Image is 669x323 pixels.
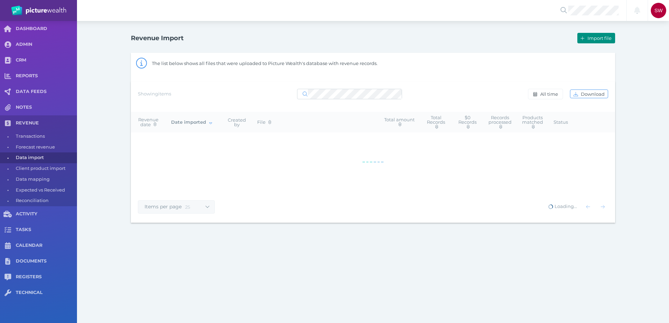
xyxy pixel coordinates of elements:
span: CALENDAR [16,243,77,249]
span: REVENUE [16,120,77,126]
span: Import file [586,35,615,41]
button: Show next page [598,202,608,212]
span: Revenue date [138,117,159,127]
span: NOTES [16,105,77,110]
span: Transactions [16,131,75,142]
span: REGISTERS [16,274,77,280]
span: The list below shows all files that were uploaded to Picture Wealth's database with revenue records. [152,60,378,66]
span: DATA FEEDS [16,89,77,95]
span: Data mapping [16,174,75,185]
span: Showing items [138,91,171,96]
button: All time [528,89,563,99]
span: SW [654,8,663,13]
span: TECHNICAL [16,290,77,296]
span: DOCUMENTS [16,258,77,264]
span: Products matched [522,115,543,129]
span: Download [579,91,608,97]
span: REPORTS [16,73,77,79]
span: Total Records [427,115,445,129]
span: CRM [16,57,77,63]
span: Loading... [548,203,577,209]
div: Scott Whiting [651,3,666,18]
span: Data import [16,152,75,163]
span: Date imported [171,119,212,125]
button: Download [570,89,608,98]
th: Status [548,112,573,132]
th: Created by [222,112,252,132]
span: Items per page [138,203,185,210]
span: Reconciliation [16,195,75,206]
span: $0 Records [458,115,477,129]
span: Client product import [16,163,75,174]
span: Forecast revenue [16,142,75,153]
span: DASHBOARD [16,26,77,32]
span: ADMIN [16,42,77,48]
h1: Revenue Import [131,34,184,42]
span: TASKS [16,227,77,233]
img: PW [11,6,66,15]
span: Expected vs Received [16,185,75,196]
button: Import file [577,33,615,43]
span: File [257,119,271,125]
span: Records processed [488,115,512,129]
span: All time [538,91,561,97]
button: Show previous page [583,202,593,212]
span: Total amount [384,117,415,127]
span: ACTIVITY [16,211,77,217]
